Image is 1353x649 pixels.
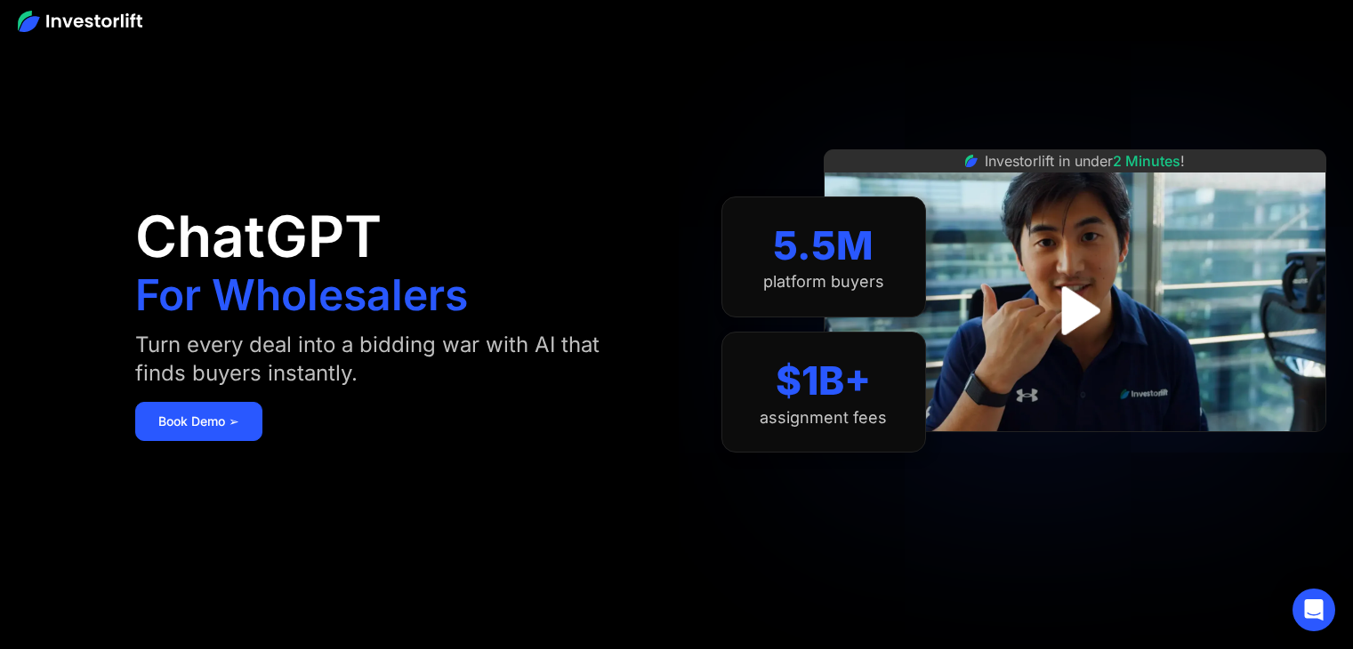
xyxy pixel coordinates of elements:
[1293,589,1335,631] div: Open Intercom Messenger
[135,274,468,316] h1: For Wholesalers
[763,272,884,292] div: platform buyers
[135,208,382,265] h1: ChatGPT
[773,222,874,269] div: 5.5M
[1113,152,1180,170] span: 2 Minutes
[1035,271,1115,350] a: open lightbox
[985,150,1185,172] div: Investorlift in under !
[941,441,1208,462] iframe: Customer reviews powered by Trustpilot
[135,402,262,441] a: Book Demo ➢
[776,357,871,405] div: $1B+
[760,408,887,428] div: assignment fees
[135,331,624,388] div: Turn every deal into a bidding war with AI that finds buyers instantly.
